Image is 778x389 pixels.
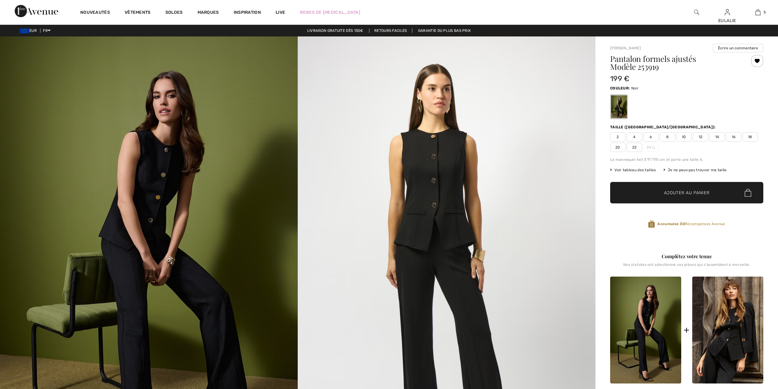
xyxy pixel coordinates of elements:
span: 16 [726,132,741,142]
span: Inspiration [234,10,261,16]
div: EULALIE [712,17,742,24]
img: Récompenses Avenue [648,220,655,228]
a: [PERSON_NAME] [610,46,641,50]
span: EUR [20,28,39,33]
a: Robes de [MEDICAL_DATA] [300,9,360,16]
a: Nouveautés [80,10,110,16]
div: + [684,323,689,337]
span: 8 [660,132,675,142]
div: Taille ([GEOGRAPHIC_DATA]/[GEOGRAPHIC_DATA]): [610,124,717,130]
strong: Accumulez 30 [657,222,685,226]
a: Retours faciles [369,28,412,33]
div: Complétez votre tenue [610,253,763,260]
span: Ajouter au panier [664,190,710,196]
button: Écrire un commentaire [713,44,763,52]
span: 20 [610,143,625,152]
span: 2 [610,132,625,142]
a: Live [276,9,285,16]
img: recherche [694,9,699,16]
div: Le mannequin fait 5'9"/175 cm et porte une taille 6. [610,157,763,162]
span: Couleur: [610,86,630,90]
span: 5 [764,9,766,15]
a: Se connecter [725,9,730,15]
div: Nos stylistes ont sélectionné ces pièces qui s'assemblent à merveille. [610,262,763,272]
img: Pantalon Formels Ajustés modèle 253919 [610,277,681,383]
span: 4 [627,132,642,142]
span: 22 [627,143,642,152]
a: Vêtements [125,10,151,16]
span: Récompenses Avenue [657,221,725,227]
div: Noir [611,95,627,118]
span: Voir tableau des tailles [610,167,656,173]
span: 12 [693,132,708,142]
img: Mes infos [725,9,730,16]
span: 6 [643,132,659,142]
div: Je ne peux pas trouver ma taille [663,167,727,173]
a: Soldes [165,10,183,16]
span: 14 [709,132,725,142]
a: 5 [743,9,773,16]
img: Gilet ajusté en maille épaisse modèle 253156 [692,277,763,383]
span: 199 € [610,74,630,83]
h1: Pantalon formels ajustés Modèle 253919 [610,55,738,71]
span: 18 [742,132,758,142]
span: Noir [631,86,639,90]
img: ring-m.svg [652,146,655,149]
a: Livraison gratuite dès 130€ [302,28,368,33]
img: 1ère Avenue [15,5,58,17]
span: FR [43,28,51,33]
img: Mon panier [755,9,761,16]
img: Bag.svg [745,189,751,197]
span: 24 [643,143,659,152]
a: Marques [198,10,219,16]
span: 10 [676,132,692,142]
a: Garantie du plus bas prix [413,28,476,33]
img: Euro [20,28,29,33]
button: Ajouter au panier [610,182,763,203]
